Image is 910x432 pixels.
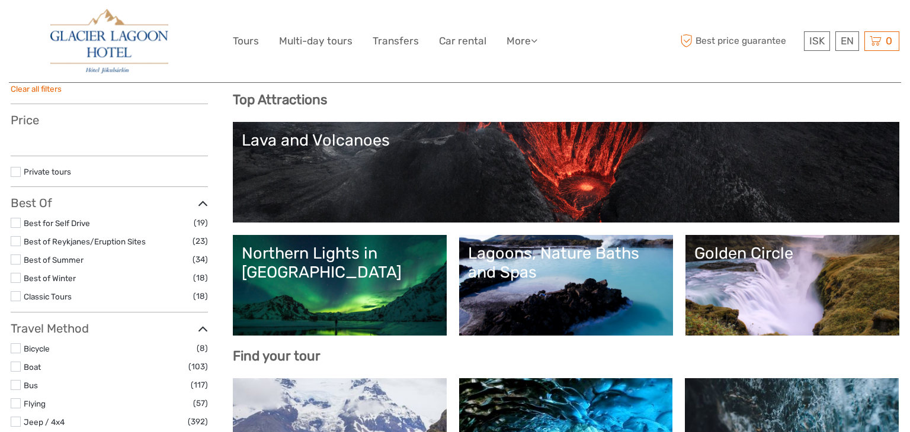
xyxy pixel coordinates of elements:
[24,381,38,390] a: Bus
[191,378,208,392] span: (117)
[197,341,208,355] span: (8)
[188,360,208,373] span: (103)
[193,234,208,248] span: (23)
[24,273,76,283] a: Best of Winter
[193,289,208,303] span: (18)
[11,84,62,94] a: Clear all filters
[468,244,664,327] a: Lagoons, Nature Baths and Spas
[233,33,259,50] a: Tours
[242,131,890,150] div: Lava and Volcanoes
[24,399,46,408] a: Flying
[373,33,419,50] a: Transfers
[194,216,208,230] span: (19)
[24,237,146,246] a: Best of Reykjanes/Eruption Sites
[439,33,486,50] a: Car rental
[507,33,537,50] a: More
[242,244,438,327] a: Northern Lights in [GEOGRAPHIC_DATA]
[677,31,801,51] span: Best price guarantee
[279,33,353,50] a: Multi-day tours
[188,415,208,428] span: (392)
[193,253,208,266] span: (34)
[835,31,859,51] div: EN
[24,362,41,372] a: Boat
[233,348,321,364] b: Find your tour
[468,244,664,282] div: Lagoons, Nature Baths and Spas
[193,271,208,285] span: (18)
[24,344,50,353] a: Bicycle
[242,244,438,282] div: Northern Lights in [GEOGRAPHIC_DATA]
[24,218,90,228] a: Best for Self Drive
[24,167,71,176] a: Private tours
[11,113,208,127] h3: Price
[233,92,327,108] b: Top Attractions
[884,35,894,47] span: 0
[24,255,84,265] a: Best of Summer
[694,244,890,327] a: Golden Circle
[24,292,72,301] a: Classic Tours
[809,35,825,47] span: ISK
[24,417,65,427] a: Jeep / 4x4
[694,244,890,263] div: Golden Circle
[242,131,890,214] a: Lava and Volcanoes
[193,396,208,410] span: (57)
[11,321,208,336] h3: Travel Method
[50,9,168,73] img: 2790-86ba44ba-e5e5-4a53-8ab7-28051417b7bc_logo_big.jpg
[11,196,208,210] h3: Best Of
